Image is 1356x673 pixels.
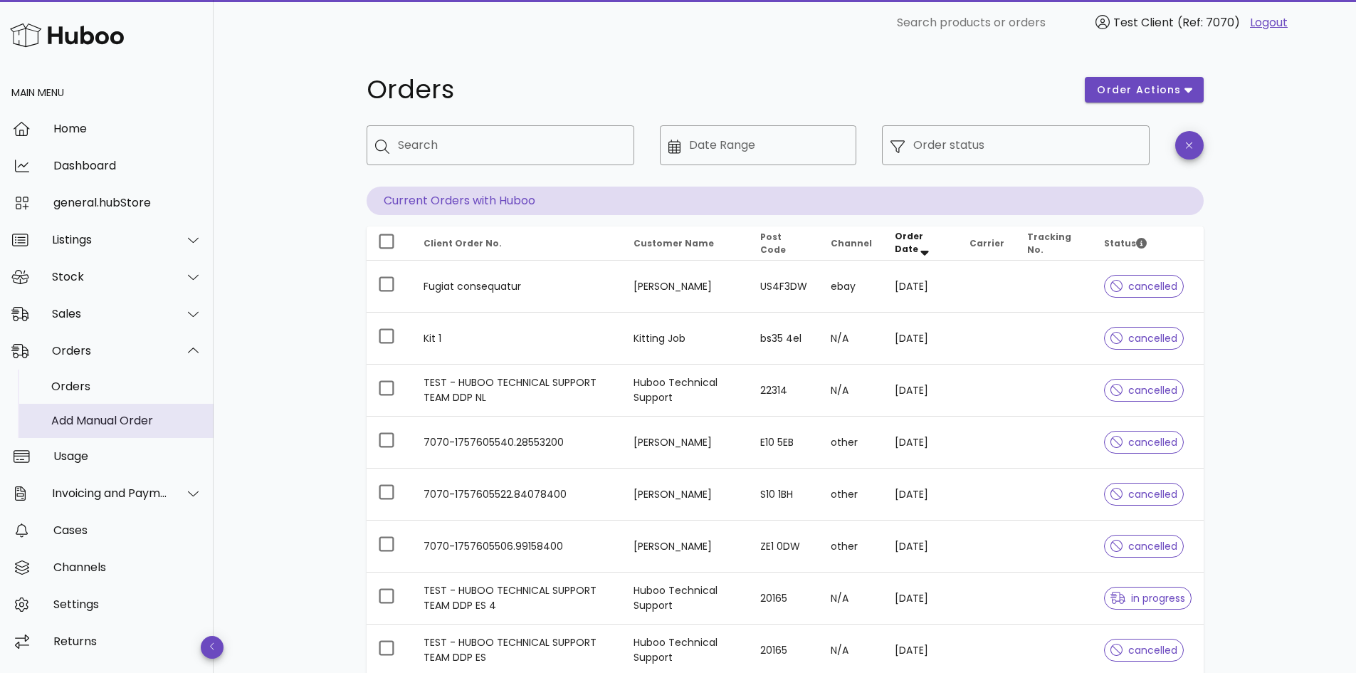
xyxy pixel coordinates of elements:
th: Order Date: Sorted descending. Activate to remove sorting. [883,226,957,261]
td: Huboo Technical Support [622,365,749,417]
td: [PERSON_NAME] [622,417,749,469]
td: [DATE] [883,469,957,521]
td: [PERSON_NAME] [622,521,749,573]
th: Channel [819,226,883,261]
span: Status [1104,237,1147,249]
img: Huboo Logo [10,20,124,51]
td: S10 1BH [749,469,820,521]
td: Kit 1 [412,313,622,365]
div: Orders [51,380,202,393]
td: [DATE] [883,365,957,417]
span: cancelled [1110,333,1178,343]
td: ZE1 0DW [749,521,820,573]
span: Customer Name [634,237,714,249]
td: [DATE] [883,417,957,469]
td: Fugiat consequatur [412,261,622,313]
td: other [819,521,883,573]
td: [DATE] [883,261,957,313]
h1: Orders [367,77,1068,103]
td: N/A [819,365,883,417]
div: Listings [52,233,168,246]
div: Cases [53,523,202,537]
td: 20165 [749,573,820,625]
p: Current Orders with Huboo [367,187,1204,215]
span: Tracking No. [1027,231,1071,256]
span: Post Code [760,231,786,256]
td: 22314 [749,365,820,417]
th: Client Order No. [412,226,622,261]
th: Carrier [958,226,1016,261]
div: Stock [52,270,168,283]
span: cancelled [1110,437,1178,447]
th: Tracking No. [1016,226,1093,261]
a: Logout [1250,14,1288,31]
span: Channel [831,237,872,249]
td: [PERSON_NAME] [622,469,749,521]
td: ebay [819,261,883,313]
div: Settings [53,598,202,611]
td: E10 5EB [749,417,820,469]
span: Test Client [1113,14,1174,31]
span: Carrier [969,237,1004,249]
td: [DATE] [883,313,957,365]
div: Usage [53,449,202,463]
td: Huboo Technical Support [622,573,749,625]
span: in progress [1110,593,1186,603]
span: cancelled [1110,541,1178,551]
td: 7070-1757605540.28553200 [412,417,622,469]
th: Customer Name [622,226,749,261]
div: Channels [53,560,202,574]
td: N/A [819,313,883,365]
div: Invoicing and Payments [52,486,168,500]
td: [DATE] [883,573,957,625]
td: [PERSON_NAME] [622,261,749,313]
button: order actions [1085,77,1203,103]
td: 7070-1757605506.99158400 [412,521,622,573]
div: general.hubStore [53,196,202,209]
div: Add Manual Order [51,414,202,427]
span: cancelled [1110,645,1178,655]
div: Orders [52,344,168,358]
div: Dashboard [53,159,202,172]
td: N/A [819,573,883,625]
td: TEST - HUBOO TECHNICAL SUPPORT TEAM DDP ES 4 [412,573,622,625]
span: cancelled [1110,281,1178,291]
div: Sales [52,307,168,320]
span: cancelled [1110,489,1178,499]
span: cancelled [1110,385,1178,395]
span: Order Date [895,230,923,255]
span: order actions [1096,83,1182,98]
th: Status [1093,226,1204,261]
td: 7070-1757605522.84078400 [412,469,622,521]
div: Home [53,122,202,135]
td: bs35 4el [749,313,820,365]
div: Returns [53,635,202,648]
td: [DATE] [883,521,957,573]
td: Kitting Job [622,313,749,365]
td: other [819,417,883,469]
span: (Ref: 7070) [1177,14,1240,31]
td: TEST - HUBOO TECHNICAL SUPPORT TEAM DDP NL [412,365,622,417]
th: Post Code [749,226,820,261]
td: US4F3DW [749,261,820,313]
td: other [819,469,883,521]
span: Client Order No. [424,237,502,249]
